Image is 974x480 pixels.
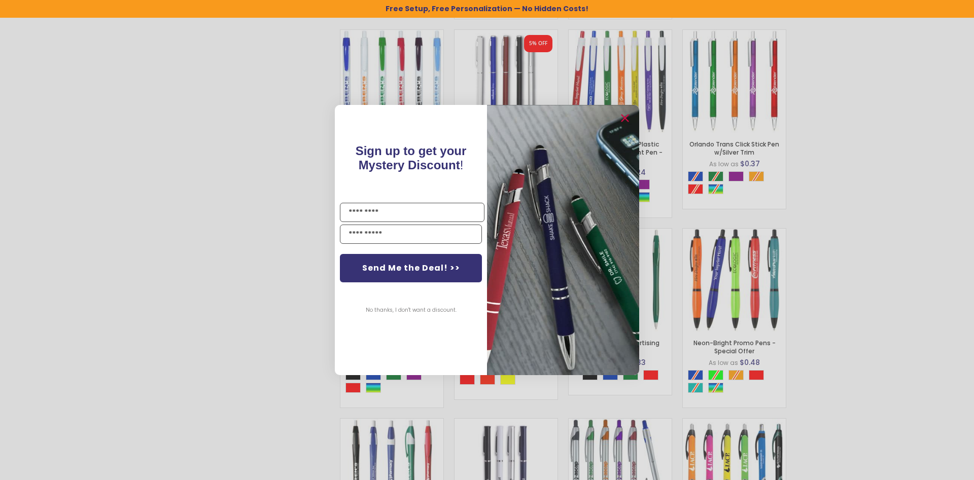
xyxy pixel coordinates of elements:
[487,105,639,375] img: pop-up-image
[356,144,467,172] span: !
[356,144,467,172] span: Sign up to get your Mystery Discount
[617,110,633,126] button: Close dialog
[340,254,482,282] button: Send Me the Deal! >>
[361,298,462,323] button: No thanks, I don't want a discount.
[890,453,974,480] iframe: Google Customer Reviews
